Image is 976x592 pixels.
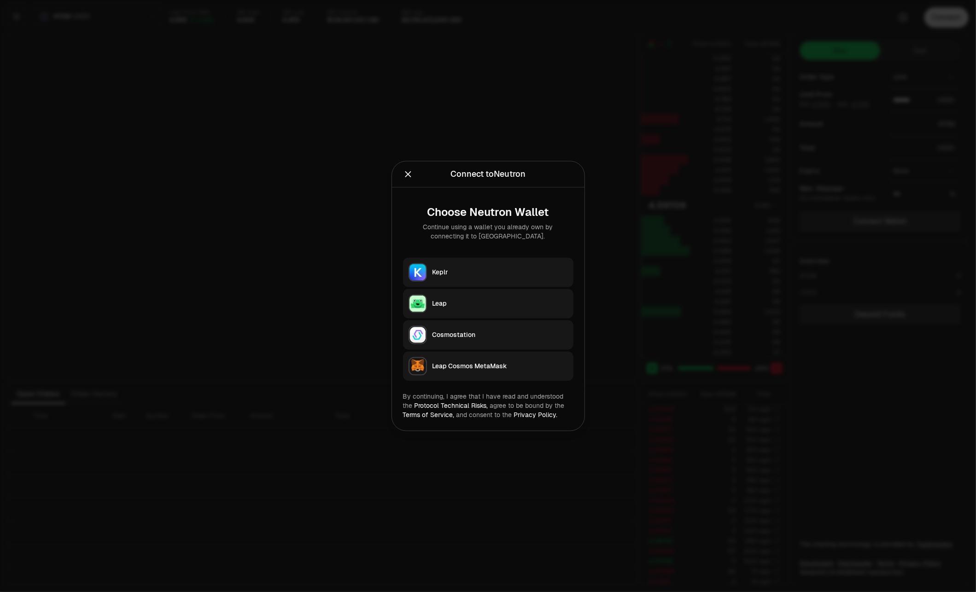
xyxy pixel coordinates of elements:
a: Privacy Policy. [514,411,558,419]
button: Leap Cosmos MetaMaskLeap Cosmos MetaMask [403,352,573,381]
div: Keplr [432,268,568,277]
div: Connect to Neutron [450,168,526,181]
img: Leap [409,296,426,312]
button: CosmostationCosmostation [403,320,573,350]
div: Leap Cosmos MetaMask [432,362,568,371]
img: Cosmostation [409,327,426,343]
button: LeapLeap [403,289,573,319]
button: KeplrKeplr [403,258,573,287]
div: Choose Neutron Wallet [410,206,566,219]
img: Keplr [409,264,426,281]
a: Terms of Service, [403,411,455,419]
img: Leap Cosmos MetaMask [409,358,426,375]
div: Leap [432,299,568,308]
div: Cosmostation [432,331,568,340]
div: Continue using a wallet you already own by connecting it to [GEOGRAPHIC_DATA]. [410,223,566,241]
button: Close [403,168,413,181]
div: By continuing, I agree that I have read and understood the agree to be bound by the and consent t... [403,392,573,420]
a: Protocol Technical Risks, [415,402,488,410]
